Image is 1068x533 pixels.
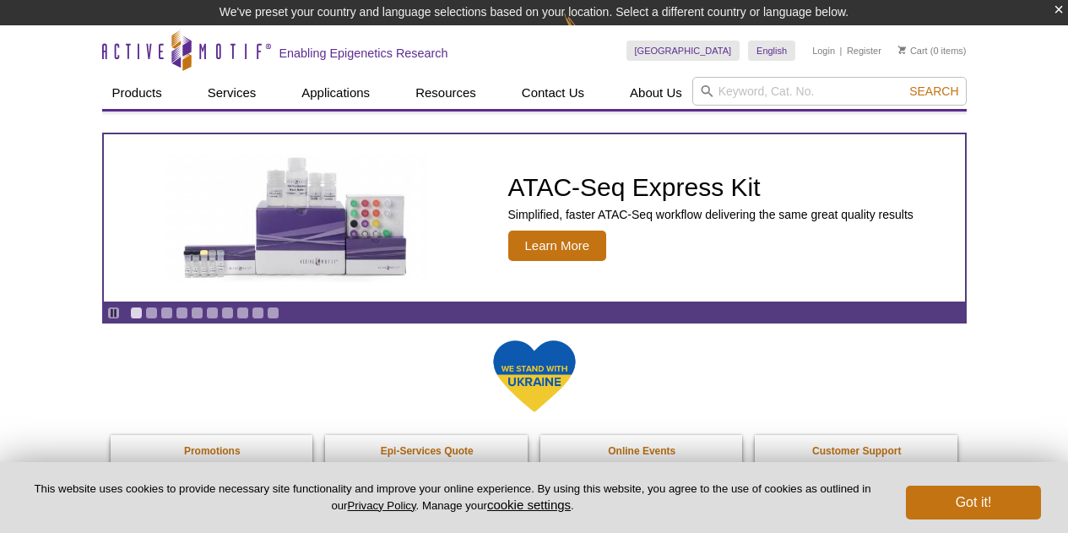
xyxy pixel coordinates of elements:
[692,77,967,106] input: Keyword, Cat. No.
[812,445,901,457] strong: Customer Support
[130,307,143,319] a: Go to slide 1
[184,445,241,457] strong: Promotions
[626,41,740,61] a: [GEOGRAPHIC_DATA]
[111,435,315,467] a: Promotions
[748,41,795,61] a: English
[107,307,120,319] a: Toggle autoplay
[508,175,913,200] h2: ATAC-Seq Express Kit
[898,41,967,61] li: (0 items)
[620,77,692,109] a: About Us
[291,77,380,109] a: Applications
[755,435,959,467] a: Customer Support
[540,435,745,467] a: Online Events
[906,486,1041,519] button: Got it!
[252,307,264,319] a: Go to slide 9
[508,207,913,222] p: Simplified, faster ATAC-Seq workflow delivering the same great quality results
[104,134,965,302] a: ATAC-Seq Express Kit ATAC-Seq Express Kit Simplified, faster ATAC-Seq workflow delivering the sam...
[347,499,415,512] a: Privacy Policy
[847,45,881,57] a: Register
[206,307,219,319] a: Go to slide 6
[909,84,958,98] span: Search
[198,77,267,109] a: Services
[160,307,173,319] a: Go to slide 3
[279,46,448,61] h2: Enabling Epigenetics Research
[564,13,609,52] img: Change Here
[898,46,906,54] img: Your Cart
[102,77,172,109] a: Products
[325,435,529,467] a: Epi-Services Quote
[381,445,474,457] strong: Epi-Services Quote
[840,41,843,61] li: |
[512,77,594,109] a: Contact Us
[898,45,928,57] a: Cart
[487,498,571,512] button: cookie settings
[104,134,965,302] article: ATAC-Seq Express Kit
[904,84,963,99] button: Search
[191,307,203,319] a: Go to slide 5
[608,445,675,457] strong: Online Events
[145,307,158,319] a: Go to slide 2
[221,307,234,319] a: Go to slide 7
[405,77,486,109] a: Resources
[236,307,249,319] a: Go to slide 8
[812,45,835,57] a: Login
[176,307,188,319] a: Go to slide 4
[27,481,878,514] p: This website uses cookies to provide necessary site functionality and improve your online experie...
[158,154,436,282] img: ATAC-Seq Express Kit
[267,307,279,319] a: Go to slide 10
[508,231,607,261] span: Learn More
[492,339,577,414] img: We Stand With Ukraine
